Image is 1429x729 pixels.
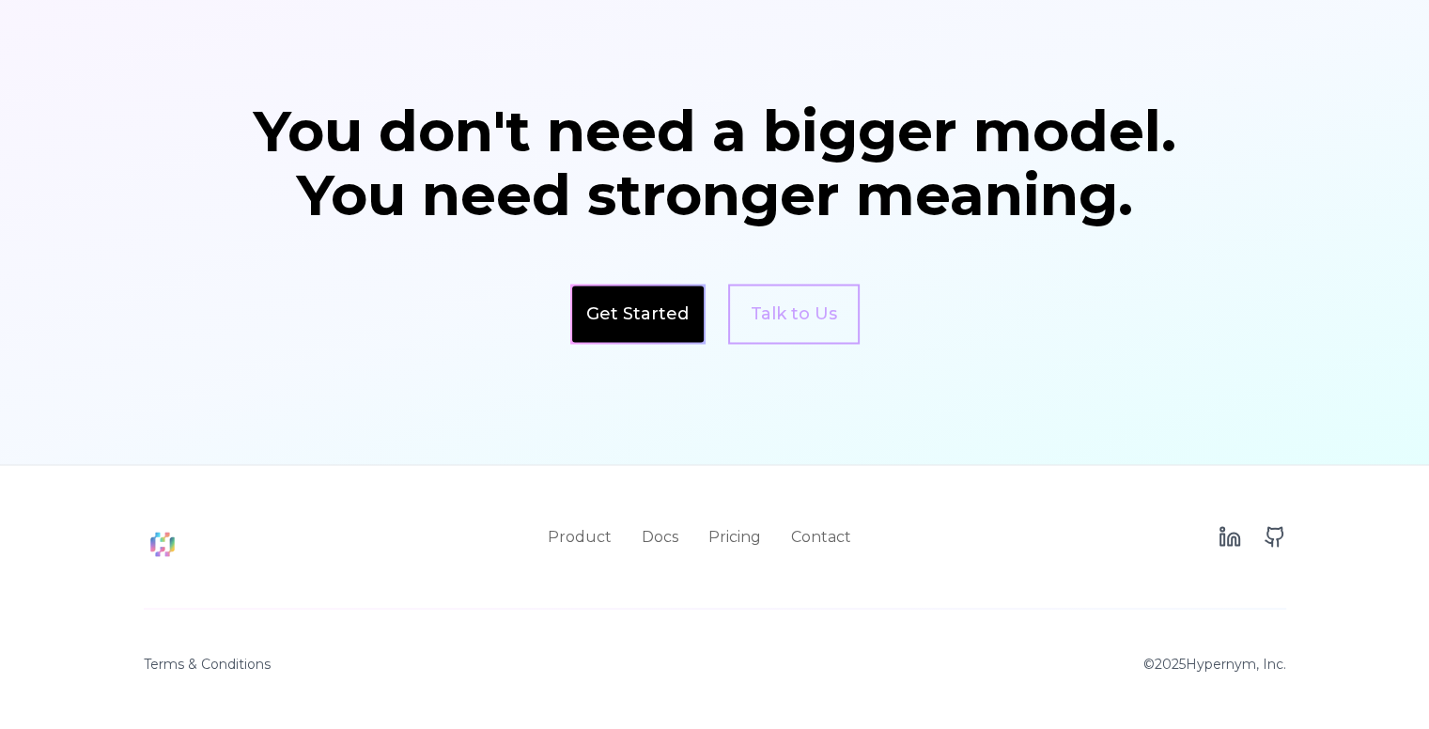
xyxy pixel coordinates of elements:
p: © 2025 Hypernym, Inc. [1143,654,1286,673]
div: You need stronger meaning. [234,167,1196,224]
a: Docs [642,525,678,548]
a: Get Started [586,301,689,327]
a: Contact [791,525,851,548]
div: You don't need a bigger model. [234,103,1196,160]
a: Product [548,525,612,548]
img: Hypernym Logo [144,525,181,563]
a: Pricing [708,525,761,548]
a: Talk to Us [728,284,860,344]
a: Terms & Conditions [144,654,271,673]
